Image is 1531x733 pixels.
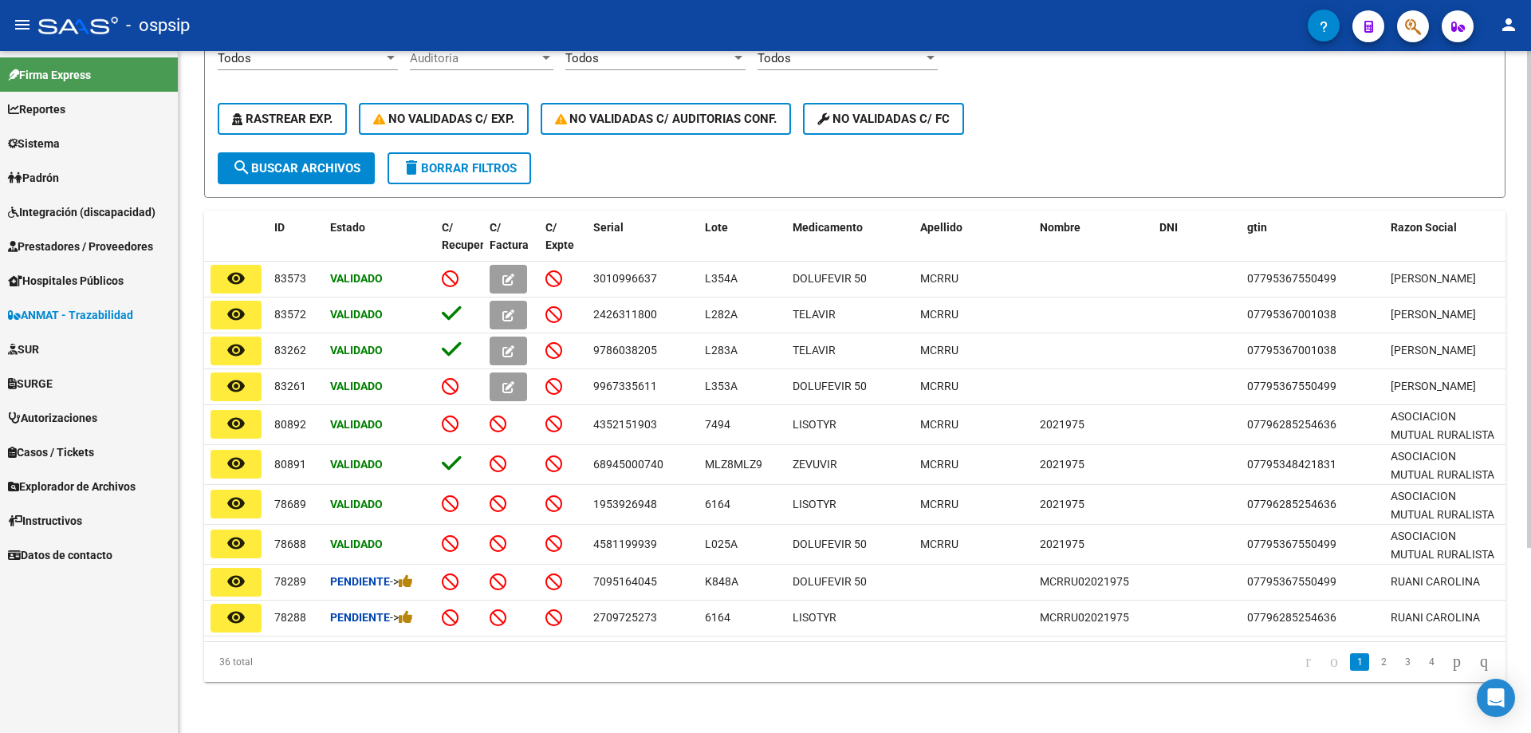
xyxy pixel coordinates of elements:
span: L354A [705,272,738,285]
datatable-header-cell: Nombre [1033,211,1153,281]
span: Padrón [8,169,59,187]
span: Prestadores / Proveedores [8,238,153,255]
span: Firma Express [8,66,91,84]
span: 2021975 [1040,418,1084,431]
datatable-header-cell: C/ Recupero [435,211,483,281]
mat-icon: remove_red_eye [226,376,246,396]
span: ZEVUVIR [793,458,837,471]
span: 07795367001038 [1247,344,1336,357]
span: 78288 [274,611,306,624]
span: No Validadas c/ Auditorias Conf. [555,112,777,126]
button: No validadas c/ FC [803,103,964,135]
span: Lote [705,221,728,234]
span: LISOTYR [793,498,836,510]
span: DOLUFEVIR 50 [793,575,867,588]
span: ANMAT - Trazabilidad [8,306,133,324]
mat-icon: remove_red_eye [226,534,246,553]
span: MCRRU [920,272,958,285]
a: 1 [1350,653,1369,671]
span: 2021975 [1040,458,1084,471]
span: Datos de contacto [8,546,112,564]
strong: Validado [330,344,383,357]
span: L353A [705,380,738,392]
span: C/ Expte [545,221,574,252]
span: TELAVIR [793,344,836,357]
mat-icon: search [232,158,251,177]
span: 80892 [274,418,306,431]
span: DNI [1159,221,1178,234]
span: DOLUFEVIR 50 [793,380,867,392]
span: MCRRU [920,344,958,357]
span: [PERSON_NAME] [1391,380,1476,392]
span: Todos [218,51,251,65]
span: MCRRU02021975 [1040,575,1129,588]
a: go to last page [1473,653,1495,671]
span: 83573 [274,272,306,285]
mat-icon: remove_red_eye [226,494,246,513]
mat-icon: remove_red_eye [226,572,246,591]
span: Hospitales Públicos [8,272,124,290]
mat-icon: remove_red_eye [226,341,246,360]
span: MLZ8MLZ9 [705,458,762,471]
datatable-header-cell: DNI [1153,211,1241,281]
span: Apellido [920,221,962,234]
datatable-header-cell: Serial [587,211,699,281]
span: 83261 [274,380,306,392]
div: Open Intercom Messenger [1477,679,1515,717]
span: MCRRU [920,458,958,471]
span: MCRRU [920,498,958,510]
span: TELAVIR [793,308,836,321]
span: 2426311800 [593,308,657,321]
span: Auditoria [410,51,539,65]
mat-icon: remove_red_eye [226,454,246,473]
li: page 1 [1348,648,1372,676]
span: MCRRU [920,308,958,321]
li: page 2 [1372,648,1395,676]
strong: Validado [330,272,383,285]
span: 1953926948 [593,498,657,510]
span: Serial [593,221,624,234]
strong: Validado [330,308,383,321]
span: Nombre [1040,221,1080,234]
span: L282A [705,308,738,321]
span: 07795367550499 [1247,380,1336,392]
mat-icon: menu [13,15,32,34]
span: DOLUFEVIR 50 [793,538,867,550]
span: 4581199939 [593,538,657,550]
span: 78289 [274,575,306,588]
strong: Validado [330,380,383,392]
span: ASOCIACION MUTUAL RURALISTA [1391,490,1494,521]
datatable-header-cell: Razon Social [1384,211,1504,281]
span: 6164 [705,498,730,510]
mat-icon: remove_red_eye [226,608,246,627]
strong: Validado [330,458,383,471]
span: 80891 [274,458,306,471]
span: [PERSON_NAME] [1391,308,1476,321]
span: LISOTYR [793,611,836,624]
span: C/ Recupero [442,221,490,252]
mat-icon: remove_red_eye [226,414,246,433]
span: No validadas c/ FC [817,112,950,126]
span: Casos / Tickets [8,443,94,461]
strong: Pendiente [330,575,390,588]
span: Medicamento [793,221,863,234]
li: page 3 [1395,648,1419,676]
span: -> [390,575,413,588]
span: gtin [1247,221,1267,234]
span: 2021975 [1040,538,1084,550]
span: 78688 [274,538,306,550]
span: Reportes [8,100,65,118]
span: [PERSON_NAME] [1391,272,1476,285]
datatable-header-cell: C/ Expte [539,211,587,281]
a: 3 [1398,653,1417,671]
span: 07796285254636 [1247,418,1336,431]
li: page 4 [1419,648,1443,676]
span: 9786038205 [593,344,657,357]
span: 7095164045 [593,575,657,588]
span: 07795367550499 [1247,538,1336,550]
span: Estado [330,221,365,234]
span: MCRRU [920,380,958,392]
span: 07795367550499 [1247,272,1336,285]
span: K848A [705,575,738,588]
mat-icon: remove_red_eye [226,305,246,324]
